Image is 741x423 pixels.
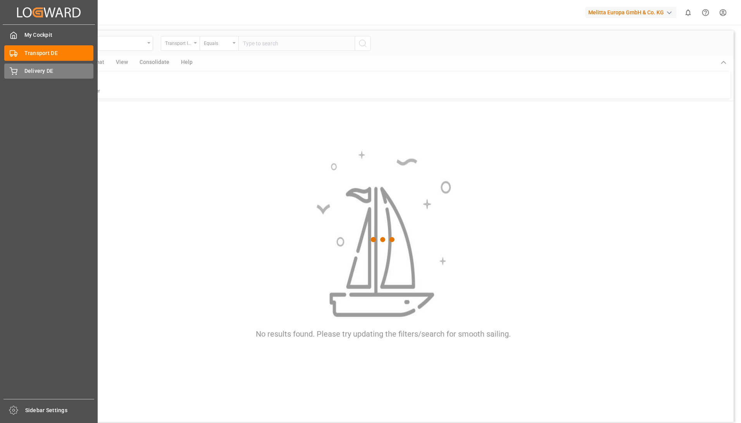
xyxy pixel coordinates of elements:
div: Melitta Europa GmbH & Co. KG [585,7,676,18]
a: My Cockpit [4,28,93,43]
span: Transport DE [24,49,94,57]
a: Delivery DE [4,64,93,79]
button: Melitta Europa GmbH & Co. KG [585,5,679,20]
span: Sidebar Settings [25,406,95,414]
button: Help Center [697,4,714,21]
button: show 0 new notifications [679,4,697,21]
span: Delivery DE [24,67,94,75]
a: Transport DE [4,45,93,60]
span: My Cockpit [24,31,94,39]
